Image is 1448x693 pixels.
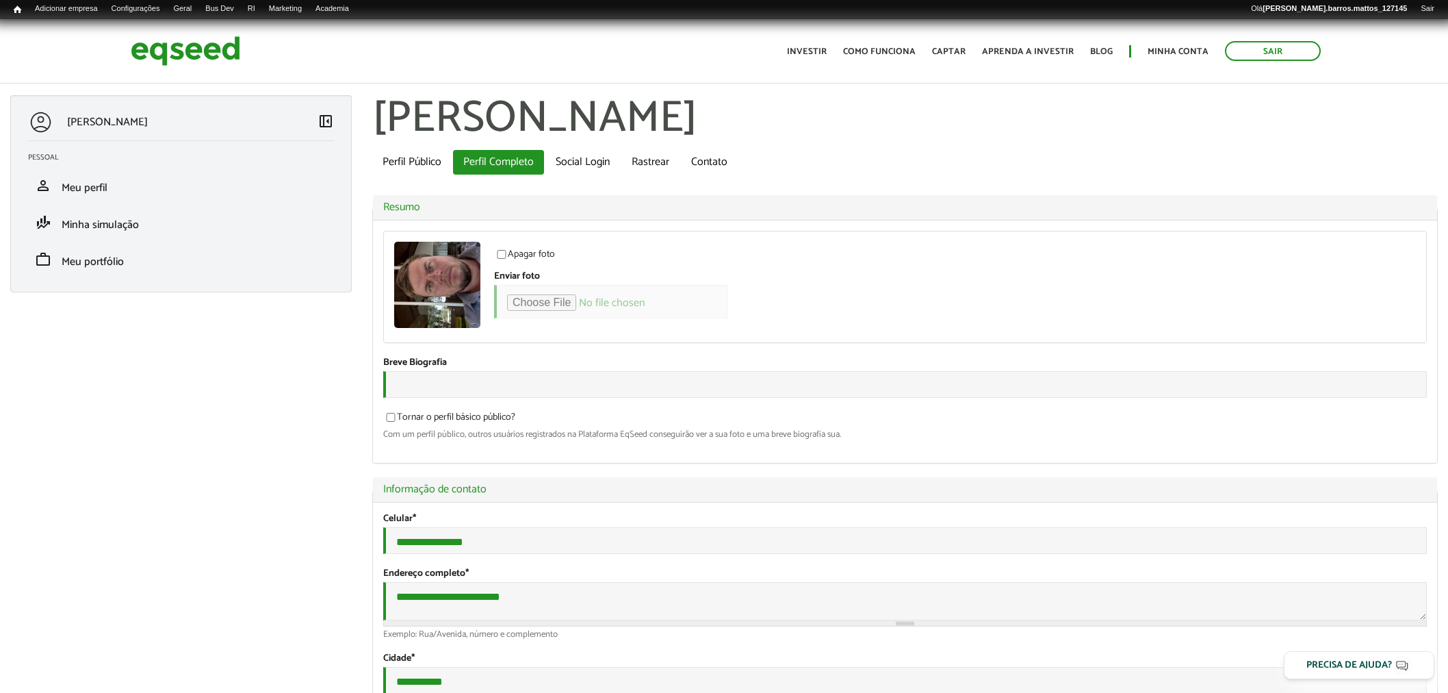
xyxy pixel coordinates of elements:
[14,5,21,14] span: Início
[465,566,469,581] span: Este campo é obrigatório.
[383,202,1427,213] a: Resumo
[932,47,966,56] a: Captar
[1263,4,1407,12] strong: [PERSON_NAME].barros.mattos_127145
[7,3,28,16] a: Início
[28,251,334,268] a: workMeu portfólio
[318,113,334,132] a: Colapsar menu
[489,250,514,259] input: Apagar foto
[18,204,344,241] li: Minha simulação
[62,216,139,234] span: Minha simulação
[383,413,515,427] label: Tornar o perfil básico público?
[35,177,51,194] span: person
[35,214,51,231] span: finance_mode
[62,253,124,271] span: Meu portfólio
[198,3,241,14] a: Bus Dev
[28,214,334,231] a: finance_modeMinha simulação
[494,272,540,281] label: Enviar foto
[166,3,198,14] a: Geral
[383,630,1427,639] div: Exemplo: Rua/Avenida, número e complemento
[241,3,262,14] a: RI
[378,413,403,422] input: Tornar o perfil básico público?
[1225,41,1321,61] a: Sair
[787,47,827,56] a: Investir
[494,250,555,264] label: Apagar foto
[67,116,148,129] p: [PERSON_NAME]
[28,3,105,14] a: Adicionar empresa
[131,33,240,69] img: EqSeed
[1244,3,1414,14] a: Olá[PERSON_NAME].barros.mattos_127145
[318,113,334,129] span: left_panel_close
[1090,47,1113,56] a: Blog
[372,95,1438,143] h1: [PERSON_NAME]
[383,654,415,664] label: Cidade
[18,241,344,278] li: Meu portfólio
[18,167,344,204] li: Meu perfil
[62,179,107,197] span: Meu perfil
[621,150,680,175] a: Rastrear
[309,3,356,14] a: Academia
[105,3,167,14] a: Configurações
[383,430,1427,439] div: Com um perfil público, outros usuários registrados na Plataforma EqSeed conseguirão ver a sua fot...
[1148,47,1208,56] a: Minha conta
[35,251,51,268] span: work
[28,153,344,162] h2: Pessoal
[383,514,416,524] label: Celular
[262,3,309,14] a: Marketing
[413,511,416,527] span: Este campo é obrigatório.
[411,651,415,666] span: Este campo é obrigatório.
[1414,3,1441,14] a: Sair
[383,569,469,579] label: Endereço completo
[681,150,738,175] a: Contato
[383,484,1427,495] a: Informação de contato
[394,242,480,328] a: Ver perfil do usuário.
[545,150,620,175] a: Social Login
[28,177,334,194] a: personMeu perfil
[383,358,447,368] label: Breve Biografia
[372,150,452,175] a: Perfil Público
[982,47,1074,56] a: Aprenda a investir
[843,47,916,56] a: Como funciona
[453,150,544,175] a: Perfil Completo
[394,242,480,328] img: Foto de João Antônio lunardi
